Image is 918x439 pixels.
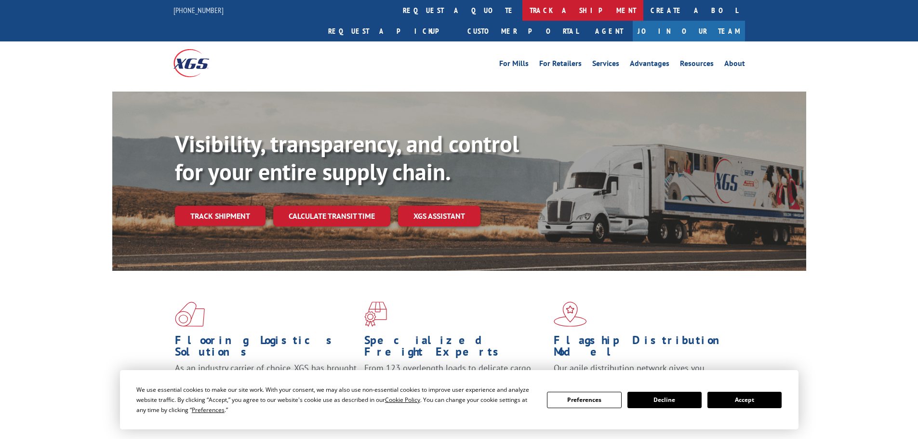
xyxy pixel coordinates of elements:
a: Join Our Team [633,21,745,41]
button: Accept [707,392,782,408]
div: Cookie Consent Prompt [120,370,798,429]
a: About [724,60,745,70]
a: Customer Portal [460,21,585,41]
img: xgs-icon-flagship-distribution-model-red [554,302,587,327]
a: For Mills [499,60,529,70]
button: Decline [627,392,702,408]
a: XGS ASSISTANT [398,206,480,226]
a: Services [592,60,619,70]
a: Advantages [630,60,669,70]
a: Resources [680,60,714,70]
h1: Specialized Freight Experts [364,334,546,362]
span: Preferences [192,406,225,414]
p: From 123 overlength loads to delicate cargo, our experienced staff knows the best way to move you... [364,362,546,405]
img: xgs-icon-total-supply-chain-intelligence-red [175,302,205,327]
span: As an industry carrier of choice, XGS has brought innovation and dedication to flooring logistics... [175,362,357,397]
a: Calculate transit time [273,206,390,226]
h1: Flagship Distribution Model [554,334,736,362]
a: Agent [585,21,633,41]
a: [PHONE_NUMBER] [173,5,224,15]
span: Cookie Policy [385,396,420,404]
a: Track shipment [175,206,266,226]
img: xgs-icon-focused-on-flooring-red [364,302,387,327]
a: For Retailers [539,60,582,70]
button: Preferences [547,392,621,408]
h1: Flooring Logistics Solutions [175,334,357,362]
a: Request a pickup [321,21,460,41]
b: Visibility, transparency, and control for your entire supply chain. [175,129,519,186]
div: We use essential cookies to make our site work. With your consent, we may also use non-essential ... [136,385,535,415]
span: Our agile distribution network gives you nationwide inventory management on demand. [554,362,731,385]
